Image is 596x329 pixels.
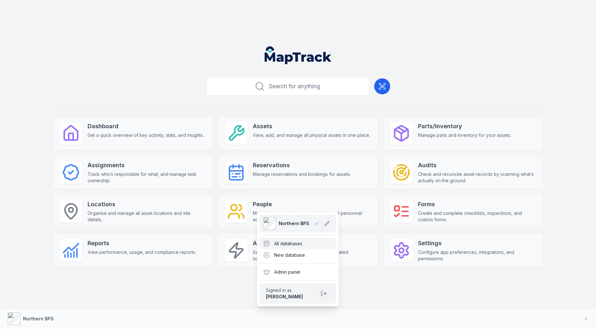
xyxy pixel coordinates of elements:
[257,212,339,306] div: Northern BPS
[266,287,315,294] span: Signed in as
[266,294,303,299] strong: [PERSON_NAME]
[259,249,336,261] div: New database
[259,238,336,249] div: All databases
[279,220,309,227] span: Northern BPS
[259,266,336,278] div: Admin panel
[23,316,54,321] strong: Northern BPS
